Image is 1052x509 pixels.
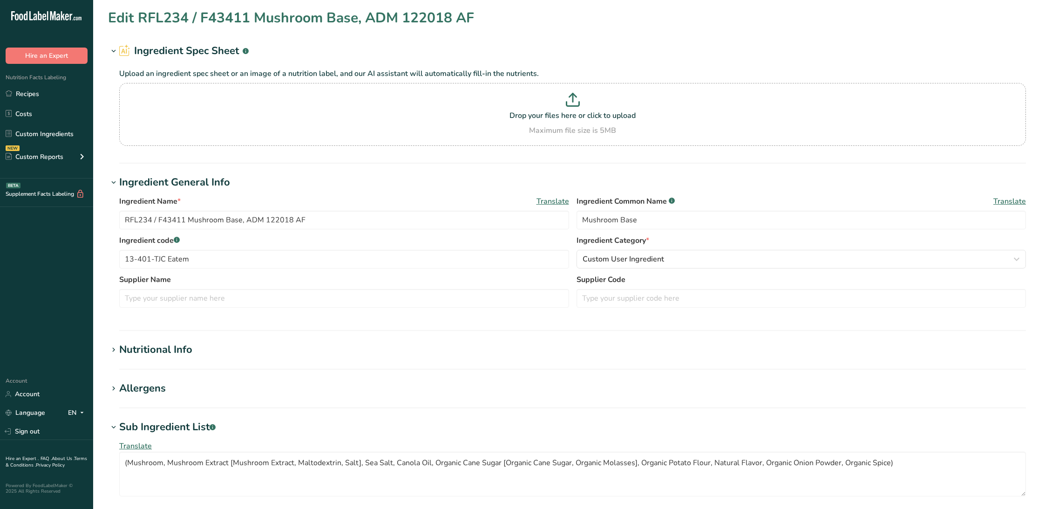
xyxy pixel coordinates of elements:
div: Allergens [119,381,166,396]
div: BETA [6,183,20,188]
label: Ingredient Category [577,235,1026,246]
p: Upload an ingredient spec sheet or an image of a nutrition label, and our AI assistant will autom... [119,68,1026,79]
p: Drop your files here or click to upload [122,110,1024,121]
div: Sub Ingredient List [119,420,216,435]
a: About Us . [52,455,74,462]
input: Type your ingredient name here [119,211,569,229]
div: Custom Reports [6,152,63,162]
input: Type your supplier name here [119,289,569,308]
div: Ingredient General Info [119,175,230,190]
input: Type an alternate ingredient name if you have [577,211,1026,229]
div: Maximum file size is 5MB [122,125,1024,136]
input: Type your ingredient code here [119,250,569,268]
a: Hire an Expert . [6,455,39,462]
h2: Ingredient Spec Sheet [119,43,249,59]
div: NEW [6,145,20,151]
input: Type your supplier code here [577,289,1026,308]
div: Nutritional Info [119,342,192,358]
a: Terms & Conditions . [6,455,87,468]
button: Custom User Ingredient [577,250,1026,268]
span: Ingredient Name [119,196,181,207]
span: Translate [119,441,152,451]
a: Language [6,405,45,421]
button: Hire an Expert [6,48,88,64]
a: Privacy Policy [36,462,65,468]
iframe: Intercom live chat [1020,477,1043,500]
label: Supplier Name [119,274,569,285]
span: Custom User Ingredient [583,254,664,265]
div: Powered By FoodLabelMaker © 2025 All Rights Reserved [6,483,88,494]
span: Translate [536,196,569,207]
label: Supplier Code [577,274,1026,285]
div: EN [68,407,88,419]
span: Translate [993,196,1026,207]
a: FAQ . [41,455,52,462]
span: Ingredient Common Name [577,196,675,207]
label: Ingredient code [119,235,569,246]
h1: Edit RFL234 / F43411 Mushroom Base, ADM 122018 AF [108,7,474,28]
